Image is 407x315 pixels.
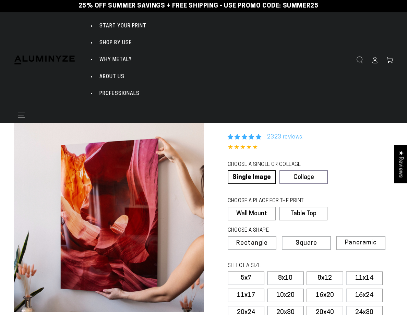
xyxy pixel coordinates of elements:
[79,2,319,10] span: 25% off Summer Savings + Free Shipping - Use Promo Code: SUMMER25
[267,134,304,140] a: 2323 reviews.
[345,240,377,246] span: Panoramic
[99,89,140,98] span: Professionals
[267,289,304,302] label: 10x20
[99,73,124,81] span: About Us
[96,51,135,68] a: Why Metal?
[228,262,324,270] legend: SELECT A SIZE
[346,271,383,285] label: 11x14
[96,18,150,35] a: Start Your Print
[236,240,268,246] span: Rectangle
[228,227,322,234] legend: CHOOSE A SHAPE
[296,240,317,246] span: Square
[99,39,132,47] span: Shop By Use
[228,289,264,302] label: 11x17
[96,35,135,51] a: Shop By Use
[346,289,383,302] label: 16x24
[96,69,128,85] a: About Us
[96,85,143,102] a: Professionals
[307,271,343,285] label: 8x12
[228,170,276,184] a: Single Image
[228,161,322,169] legend: CHOOSE A SINGLE OR COLLAGE
[228,143,394,153] div: 4.85 out of 5.0 stars
[279,207,327,220] label: Table Top
[307,289,343,302] label: 16x20
[228,207,276,220] label: Wall Mount
[14,55,75,65] img: Aluminyze
[267,271,304,285] label: 8x10
[394,145,407,183] div: Click to open Judge.me floating reviews tab
[352,52,367,68] summary: Search our site
[228,271,264,285] label: 5x7
[228,197,321,205] legend: CHOOSE A PLACE FOR THE PRINT
[14,108,29,123] summary: Menu
[99,56,132,64] span: Why Metal?
[99,22,146,31] span: Start Your Print
[279,170,328,184] a: Collage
